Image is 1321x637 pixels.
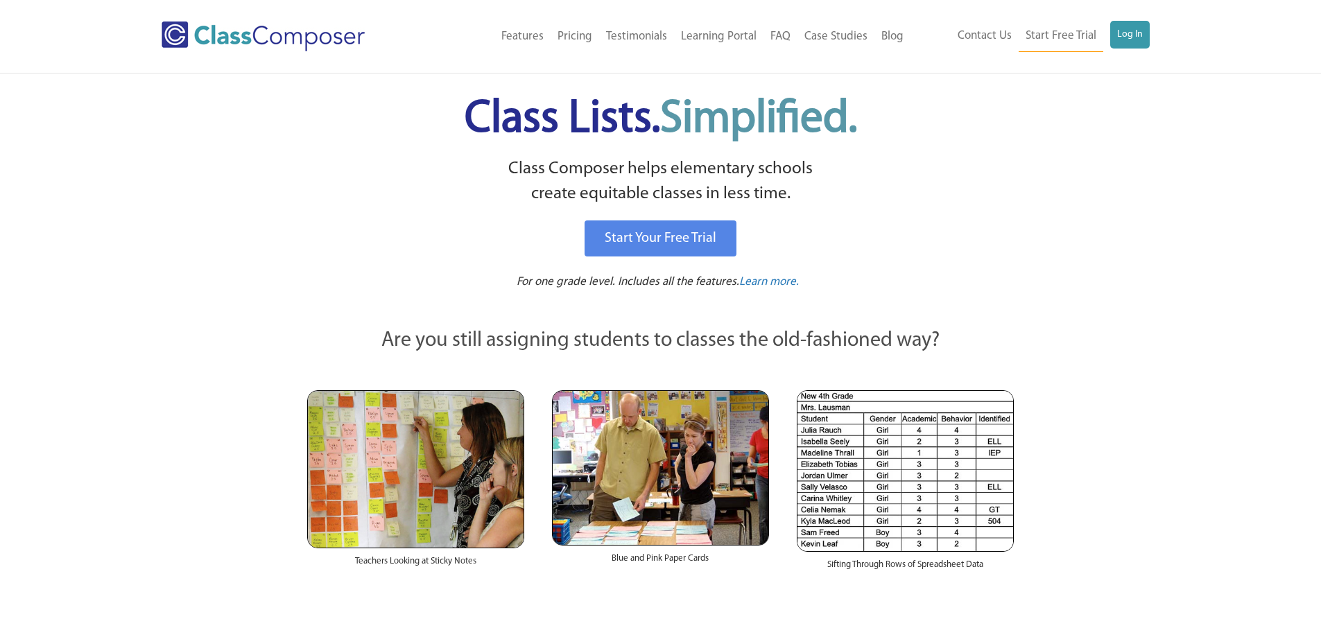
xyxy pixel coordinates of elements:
a: Learning Portal [674,21,763,52]
nav: Header Menu [422,21,910,52]
span: Class Lists. [465,97,857,142]
a: Log In [1110,21,1150,49]
span: Start Your Free Trial [605,232,716,245]
div: Sifting Through Rows of Spreadsheet Data [797,552,1014,585]
img: Teachers Looking at Sticky Notes [307,390,524,548]
a: Features [494,21,551,52]
span: Simplified. [660,97,857,142]
img: Class Composer [162,21,365,51]
a: Learn more. [739,274,799,291]
a: Testimonials [599,21,674,52]
a: Start Your Free Trial [585,220,736,256]
a: FAQ [763,21,797,52]
img: Spreadsheets [797,390,1014,552]
a: Start Free Trial [1019,21,1103,52]
a: Blog [874,21,910,52]
img: Blue and Pink Paper Cards [552,390,769,545]
div: Teachers Looking at Sticky Notes [307,548,524,582]
div: Blue and Pink Paper Cards [552,546,769,579]
a: Pricing [551,21,599,52]
a: Contact Us [951,21,1019,51]
span: For one grade level. Includes all the features. [517,276,739,288]
span: Learn more. [739,276,799,288]
p: Are you still assigning students to classes the old-fashioned way? [307,326,1015,356]
nav: Header Menu [910,21,1150,52]
p: Class Composer helps elementary schools create equitable classes in less time. [305,157,1017,207]
a: Case Studies [797,21,874,52]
